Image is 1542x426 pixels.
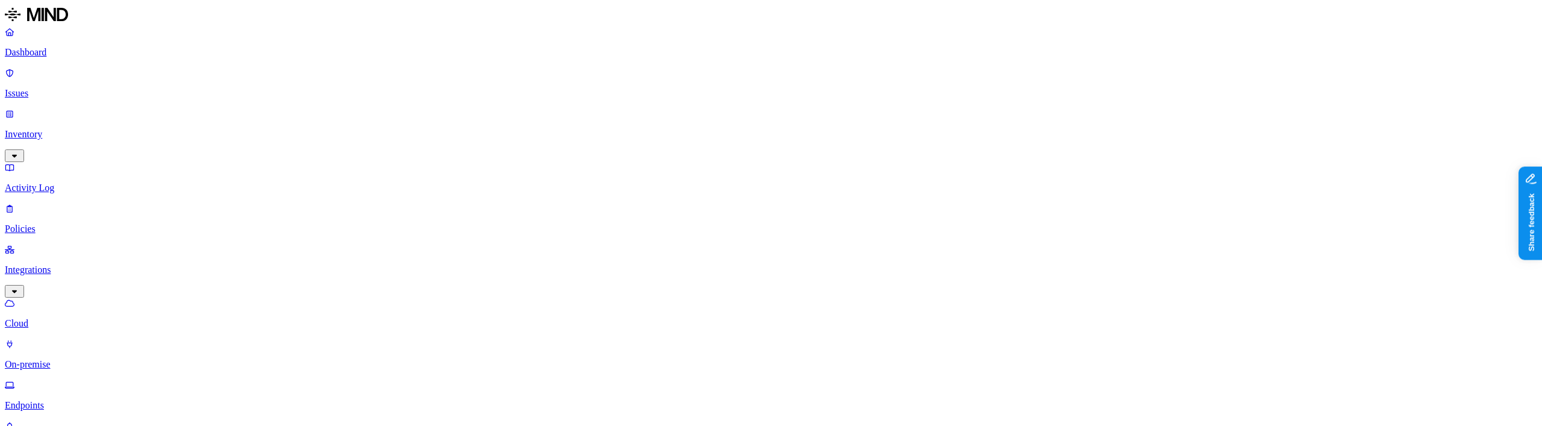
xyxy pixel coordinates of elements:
[5,162,1537,193] a: Activity Log
[5,5,1537,27] a: MIND
[5,203,1537,234] a: Policies
[5,88,1537,99] p: Issues
[5,67,1537,99] a: Issues
[5,27,1537,58] a: Dashboard
[5,129,1537,140] p: Inventory
[5,298,1537,329] a: Cloud
[5,265,1537,275] p: Integrations
[5,400,1537,411] p: Endpoints
[5,224,1537,234] p: Policies
[5,359,1537,370] p: On-premise
[5,108,1537,160] a: Inventory
[5,339,1537,370] a: On-premise
[5,318,1537,329] p: Cloud
[5,380,1537,411] a: Endpoints
[5,47,1537,58] p: Dashboard
[5,5,68,24] img: MIND
[5,183,1537,193] p: Activity Log
[5,244,1537,296] a: Integrations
